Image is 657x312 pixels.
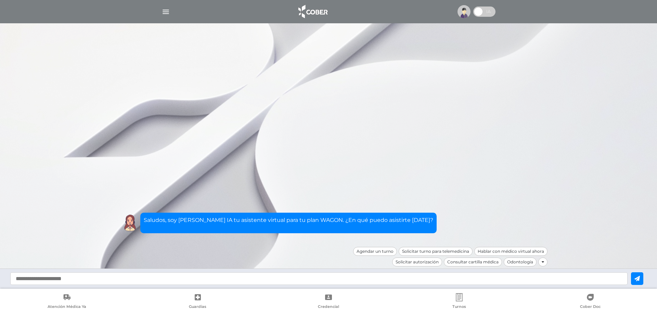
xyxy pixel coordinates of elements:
span: Atención Médica Ya [48,304,86,310]
div: Solicitar autorización [392,258,442,266]
img: Cober IA [121,214,139,232]
a: Turnos [394,293,525,311]
a: Atención Médica Ya [1,293,132,311]
img: profile-placeholder.svg [458,5,471,18]
a: Guardias [132,293,263,311]
div: Consultar cartilla médica [444,258,502,266]
span: Credencial [318,304,339,310]
div: Hablar con médico virtual ahora [474,247,547,256]
span: Cober Doc [580,304,601,310]
div: Odontología [504,258,537,266]
span: Turnos [452,304,466,310]
div: Agendar un turno [353,247,397,256]
img: Cober_menu-lines-white.svg [162,8,170,16]
a: Credencial [263,293,394,311]
div: Solicitar turno para telemedicina [399,247,473,256]
a: Cober Doc [525,293,656,311]
img: logo_cober_home-white.png [295,3,331,20]
p: Saludos, soy [PERSON_NAME] IA tu asistente virtual para tu plan WAGON. ¿En qué puedo asistirte [D... [144,216,433,224]
span: Guardias [189,304,206,310]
